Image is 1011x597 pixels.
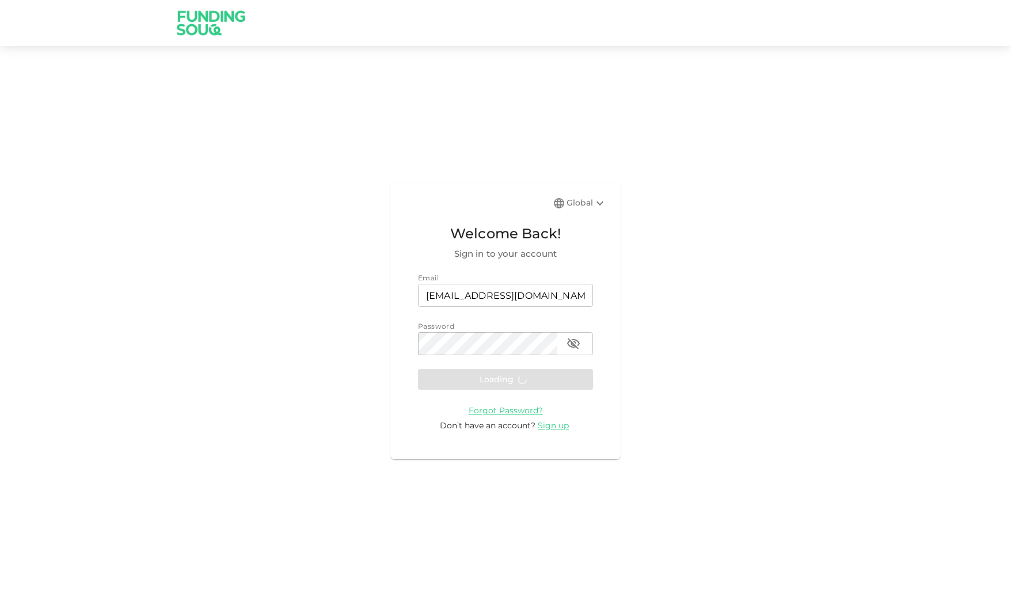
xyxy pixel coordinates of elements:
input: password [418,332,557,355]
span: Welcome Back! [418,223,593,245]
input: email [418,284,593,307]
span: Sign up [538,420,569,431]
a: Forgot Password? [469,405,543,416]
span: Email [418,273,439,282]
span: Don’t have an account? [440,420,535,431]
span: Password [418,322,454,330]
span: Sign in to your account [418,247,593,261]
div: Global [567,196,607,210]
